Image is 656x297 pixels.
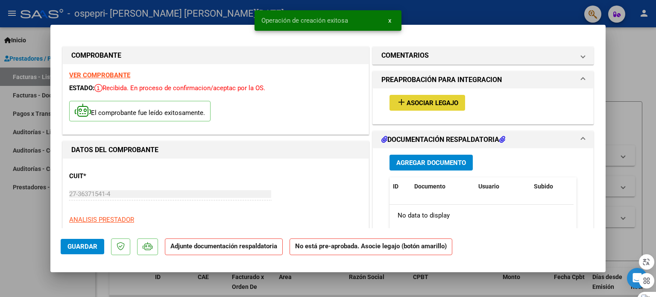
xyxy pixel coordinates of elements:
[71,146,158,154] strong: DATOS DEL COMPROBANTE
[67,243,97,250] span: Guardar
[69,171,157,181] p: CUIT
[381,50,429,61] h1: COMENTARIOS
[373,47,593,64] mat-expansion-panel-header: COMENTARIOS
[69,71,130,79] a: VER COMPROBANTE
[475,177,530,196] datatable-header-cell: Usuario
[381,13,398,28] button: x
[389,95,465,111] button: Asociar Legajo
[170,242,277,250] strong: Adjunte documentación respaldatoria
[414,183,445,190] span: Documento
[69,84,94,92] span: ESTADO:
[393,183,398,190] span: ID
[373,131,593,148] mat-expansion-panel-header: DOCUMENTACIÓN RESPALDATORIA
[69,216,134,223] span: ANALISIS PRESTADOR
[373,88,593,124] div: PREAPROBACIÓN PARA INTEGRACION
[534,183,553,190] span: Subido
[373,71,593,88] mat-expansion-panel-header: PREAPROBACIÓN PARA INTEGRACION
[627,268,647,288] div: Open Intercom Messenger
[261,16,348,25] span: Operación de creación exitosa
[69,101,211,122] p: El comprobante fue leído exitosamente.
[389,177,411,196] datatable-header-cell: ID
[61,239,104,254] button: Guardar
[389,155,473,171] button: Agregar Documento
[530,177,573,196] datatable-header-cell: Subido
[381,75,502,85] h1: PREAPROBACIÓN PARA INTEGRACION
[573,177,616,196] datatable-header-cell: Acción
[407,99,458,107] span: Asociar Legajo
[396,159,466,167] span: Agregar Documento
[94,84,265,92] span: Recibida. En proceso de confirmacion/aceptac por la OS.
[71,51,121,59] strong: COMPROBANTE
[290,238,452,255] strong: No está pre-aprobada. Asocie legajo (botón amarillo)
[478,183,499,190] span: Usuario
[389,205,574,226] div: No data to display
[396,97,407,107] mat-icon: add
[388,17,391,24] span: x
[411,177,475,196] datatable-header-cell: Documento
[381,135,505,145] h1: DOCUMENTACIÓN RESPALDATORIA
